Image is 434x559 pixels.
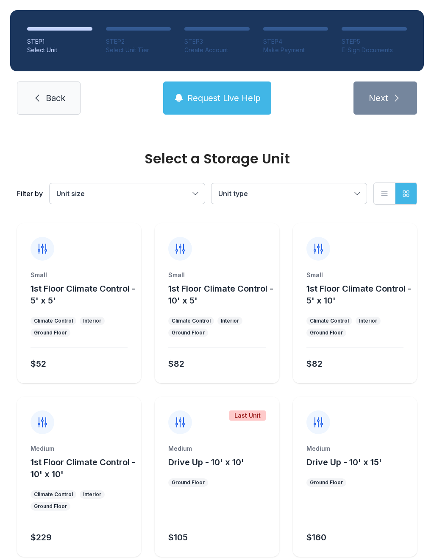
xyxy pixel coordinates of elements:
[306,283,414,306] button: 1st Floor Climate Control - 5' x 10'
[168,444,265,453] div: Medium
[306,456,382,468] button: Drive Up - 10' x 15'
[34,503,67,510] div: Ground Floor
[31,358,46,370] div: $52
[50,183,205,204] button: Unit size
[184,37,250,46] div: STEP 3
[46,92,65,104] span: Back
[106,46,171,54] div: Select Unit Tier
[31,531,52,543] div: $229
[168,358,184,370] div: $82
[34,317,73,324] div: Climate Control
[168,283,275,306] button: 1st Floor Climate Control - 10' x 5'
[168,284,273,306] span: 1st Floor Climate Control - 10' x 5'
[31,284,136,306] span: 1st Floor Climate Control - 5' x 5'
[306,271,403,279] div: Small
[83,317,101,324] div: Interior
[172,479,205,486] div: Ground Floor
[34,329,67,336] div: Ground Floor
[263,46,328,54] div: Make Payment
[306,358,323,370] div: $82
[172,317,211,324] div: Climate Control
[218,189,248,198] span: Unit type
[229,410,266,421] div: Last Unit
[168,456,244,468] button: Drive Up - 10' x 10'
[172,329,205,336] div: Ground Floor
[263,37,328,46] div: STEP 4
[187,92,261,104] span: Request Live Help
[306,457,382,467] span: Drive Up - 10' x 15'
[31,444,128,453] div: Medium
[31,457,136,479] span: 1st Floor Climate Control - 10' x 10'
[306,284,412,306] span: 1st Floor Climate Control - 5' x 10'
[184,46,250,54] div: Create Account
[83,491,101,498] div: Interior
[17,152,417,166] div: Select a Storage Unit
[221,317,239,324] div: Interior
[310,317,349,324] div: Climate Control
[106,37,171,46] div: STEP 2
[31,283,138,306] button: 1st Floor Climate Control - 5' x 5'
[168,271,265,279] div: Small
[359,317,377,324] div: Interior
[34,491,73,498] div: Climate Control
[306,531,326,543] div: $160
[17,188,43,199] div: Filter by
[31,271,128,279] div: Small
[342,37,407,46] div: STEP 5
[342,46,407,54] div: E-Sign Documents
[369,92,388,104] span: Next
[56,189,85,198] span: Unit size
[310,479,343,486] div: Ground Floor
[306,444,403,453] div: Medium
[27,37,92,46] div: STEP 1
[211,183,367,204] button: Unit type
[168,531,188,543] div: $105
[168,457,244,467] span: Drive Up - 10' x 10'
[310,329,343,336] div: Ground Floor
[31,456,138,480] button: 1st Floor Climate Control - 10' x 10'
[27,46,92,54] div: Select Unit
